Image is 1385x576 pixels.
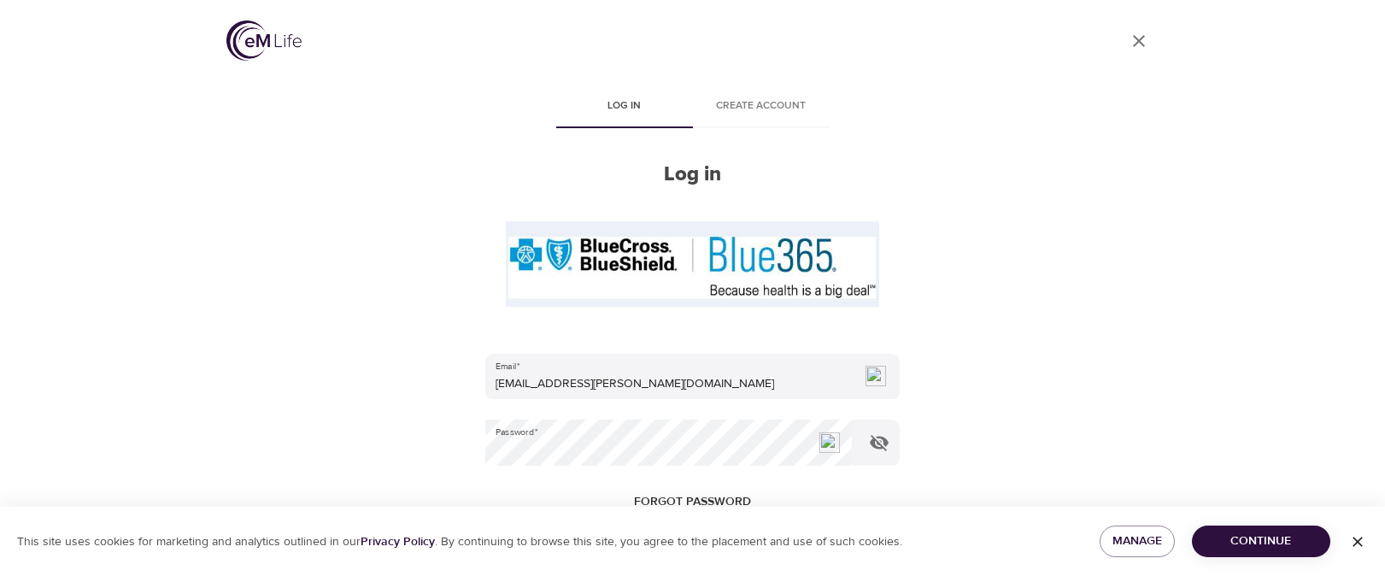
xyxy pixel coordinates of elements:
[866,366,886,386] img: npw-badge-icon-locked.svg
[634,491,751,513] span: Forgot password
[1100,526,1175,557] button: Manage
[485,162,900,187] h2: Log in
[819,432,840,453] img: npw-badge-icon-locked.svg
[1113,531,1161,552] span: Manage
[1206,531,1317,552] span: Continue
[566,97,683,115] span: Log in
[361,534,435,550] a: Privacy Policy
[226,21,302,61] img: logo
[506,221,879,307] img: Blue365%20logo.JPG
[485,87,900,128] div: disabled tabs example
[703,97,819,115] span: Create account
[627,486,758,518] button: Forgot password
[1192,526,1330,557] button: Continue
[1118,21,1159,62] a: close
